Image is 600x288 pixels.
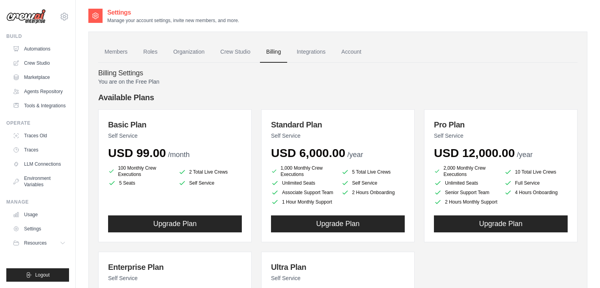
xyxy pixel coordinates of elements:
a: Crew Studio [9,57,69,69]
li: Full Service [504,179,568,187]
a: LLM Connections [9,158,69,170]
p: Self Service [271,132,405,140]
h3: Ultra Plan [271,262,405,273]
li: 2,000 Monthly Crew Executions [434,165,498,178]
li: 5 Total Live Crews [341,166,405,178]
a: Billing [260,41,287,63]
li: Senior Support Team [434,189,498,196]
a: Tools & Integrations [9,99,69,112]
button: Upgrade Plan [271,215,405,232]
p: Self Service [108,274,242,282]
li: Unlimited Seats [434,179,498,187]
a: Automations [9,43,69,55]
h3: Basic Plan [108,119,242,130]
span: USD 6,000.00 [271,146,345,159]
h4: Available Plans [98,92,578,103]
button: Resources [9,237,69,249]
a: Crew Studio [214,41,257,63]
li: 1,000 Monthly Crew Executions [271,165,335,178]
li: 100 Monthly Crew Executions [108,165,172,178]
li: 5 Seats [108,179,172,187]
span: Logout [35,272,50,278]
li: Associate Support Team [271,189,335,196]
span: USD 99.00 [108,146,166,159]
h3: Pro Plan [434,119,568,130]
h3: Enterprise Plan [108,262,242,273]
a: Traces Old [9,129,69,142]
p: Self Service [108,132,242,140]
span: /year [517,151,533,159]
li: 2 Hours Monthly Support [434,198,498,206]
p: Self Service [271,274,405,282]
h2: Settings [107,8,239,17]
p: Manage your account settings, invite new members, and more. [107,17,239,24]
li: 2 Total Live Crews [178,166,242,178]
img: Logo [6,9,46,24]
span: /year [347,151,363,159]
li: 10 Total Live Crews [504,166,568,178]
a: Roles [137,41,164,63]
span: USD 12,000.00 [434,146,515,159]
a: Agents Repository [9,85,69,98]
div: Build [6,33,69,39]
a: Integrations [290,41,332,63]
p: You are on the Free Plan [98,78,578,86]
li: 4 Hours Onboarding [504,189,568,196]
h3: Standard Plan [271,119,405,130]
button: Logout [6,268,69,282]
p: Self Service [434,132,568,140]
li: 1 Hour Monthly Support [271,198,335,206]
button: Upgrade Plan [108,215,242,232]
span: Resources [24,240,47,246]
li: 2 Hours Onboarding [341,189,405,196]
span: /month [168,151,190,159]
li: Unlimited Seats [271,179,335,187]
button: Upgrade Plan [434,215,568,232]
a: Account [335,41,368,63]
a: Members [98,41,134,63]
div: Operate [6,120,69,126]
a: Settings [9,223,69,235]
a: Marketplace [9,71,69,84]
a: Traces [9,144,69,156]
div: Manage [6,199,69,205]
li: Self Service [178,179,242,187]
a: Usage [9,208,69,221]
li: Self Service [341,179,405,187]
a: Environment Variables [9,172,69,191]
h4: Billing Settings [98,69,578,78]
a: Organization [167,41,211,63]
